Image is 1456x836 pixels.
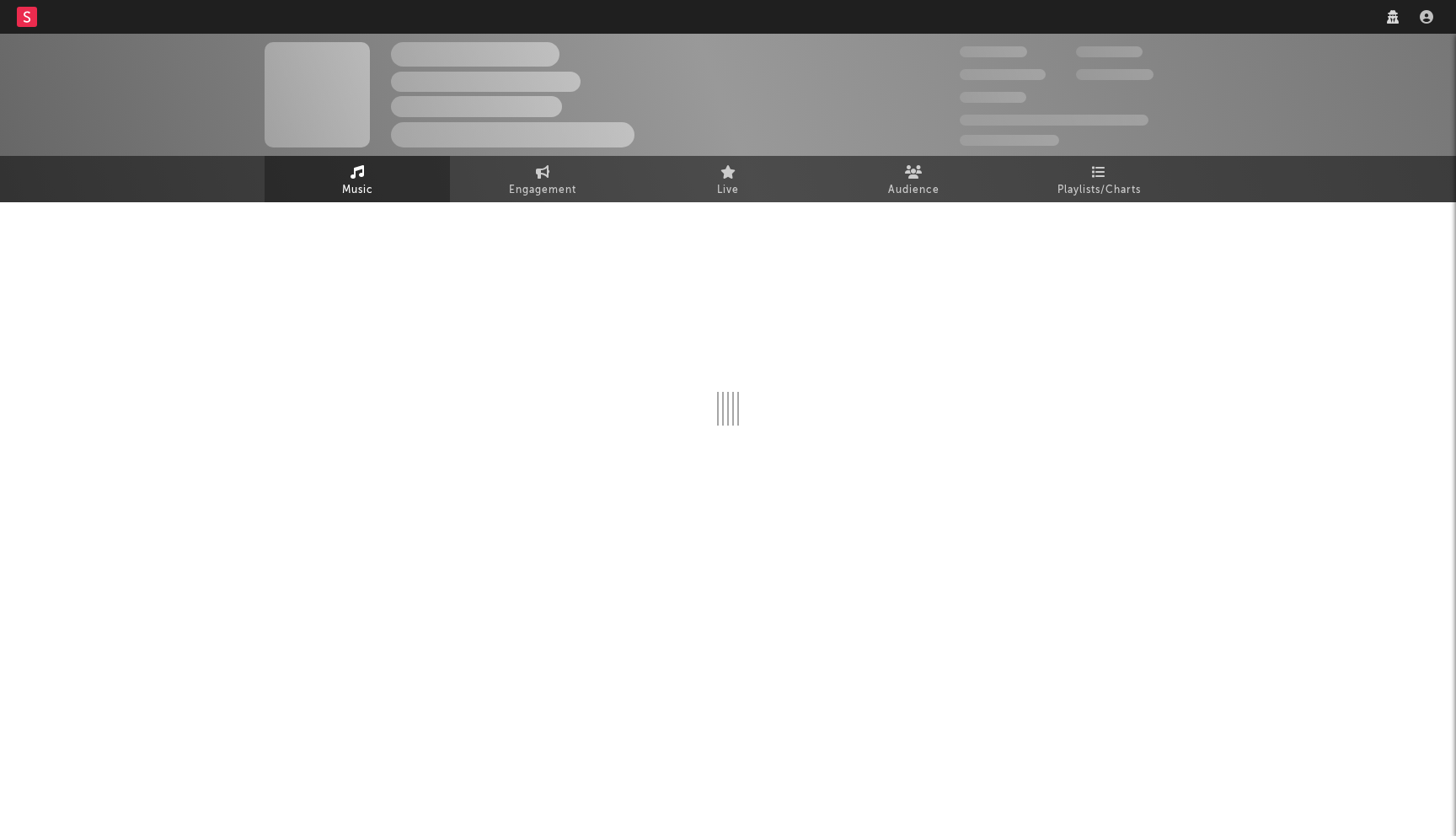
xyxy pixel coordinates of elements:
a: Engagement [450,156,635,202]
a: Music [265,156,450,202]
span: Engagement [509,180,576,201]
span: 50,000,000 [960,69,1046,80]
span: Playlists/Charts [1057,180,1141,201]
a: Audience [821,156,1006,202]
span: Jump Score: 85.0 [960,135,1059,146]
span: 1,000,000 [1076,69,1154,80]
a: Playlists/Charts [1006,156,1191,202]
span: 50,000,000 Monthly Listeners [960,115,1148,126]
span: 100,000 [960,92,1026,103]
span: Audience [888,180,939,201]
a: Live [635,156,821,202]
span: 100,000 [1076,46,1143,57]
span: Music [342,180,373,201]
span: 300,000 [960,46,1027,57]
span: Live [717,180,739,201]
